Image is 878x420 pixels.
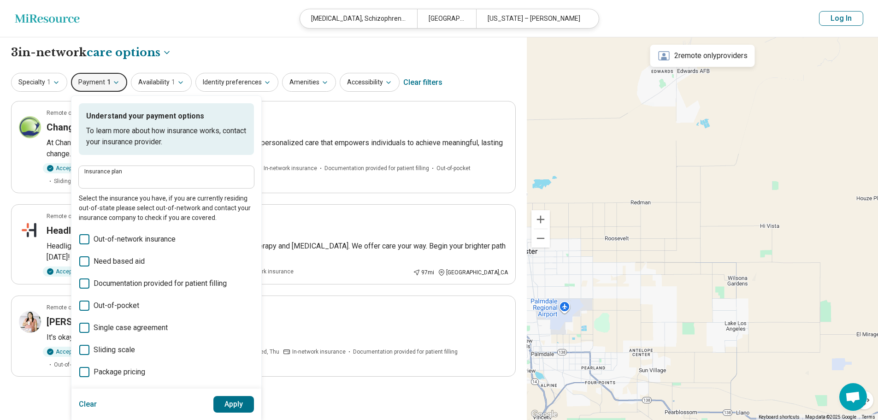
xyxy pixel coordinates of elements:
[54,177,87,185] span: Sliding scale
[47,137,508,160] p: At Change Within Reach, our mission is to provide compassionate, personalized care that empowers ...
[107,77,111,87] span: 1
[47,241,508,263] p: Headlight is a comprehensive mental health practice that offers therapy and [MEDICAL_DATA]. We of...
[353,348,458,356] span: Documentation provided for patient filling
[43,163,106,173] div: Accepting clients
[47,77,51,87] span: 1
[240,267,294,276] span: In-network insurance
[213,396,254,413] button: Apply
[282,73,336,92] button: Amenities
[47,212,98,220] p: Remote or In-person
[86,125,247,148] p: To learn more about how insurance works, contact your insurance provider.
[300,9,417,28] div: [MEDICAL_DATA], Schizophreniform and Brief [MEDICAL_DATA]
[94,278,227,289] span: Documentation provided for patient filling
[862,414,875,420] a: Terms (opens in new tab)
[11,73,67,92] button: Specialty1
[84,169,248,174] label: Insurance plan
[47,224,117,237] h3: Headlight Health
[531,210,550,229] button: Zoom in
[87,45,171,60] button: Care options
[43,347,106,357] div: Accepting clients
[86,111,247,122] p: Understand your payment options
[94,367,145,378] span: Package pricing
[94,256,145,267] span: Need based aid
[94,300,139,311] span: Out-of-pocket
[131,73,192,92] button: Availability1
[87,45,160,60] span: care options
[403,71,442,94] div: Clear filters
[340,73,400,92] button: Accessibility
[47,303,79,312] p: Remote only
[47,109,79,117] p: Remote only
[805,414,856,420] span: Map data ©2025 Google
[47,315,119,328] h3: [PERSON_NAME]
[43,266,106,277] div: Accepting clients
[79,396,97,413] button: Clear
[839,383,867,411] div: Open chat
[650,45,755,67] div: 2 remote only providers
[292,348,346,356] span: In-network insurance
[324,164,429,172] span: Documentation provided for patient filling
[94,322,168,333] span: Single case agreement
[819,11,863,26] button: Log In
[94,234,176,245] span: Out-of-network insurance
[195,73,278,92] button: Identity preferences
[264,164,317,172] span: In-network insurance
[11,45,171,60] h1: 3 in-network
[94,344,135,355] span: Sliding scale
[531,229,550,248] button: Zoom out
[47,121,151,134] h3: Change Within Reach Inc
[476,9,593,28] div: [US_STATE] – [PERSON_NAME]
[47,332,508,343] p: It's okay to be a mess sometimes
[54,361,118,369] span: Out-of-network insurance
[436,164,471,172] span: Out-of-pocket
[171,77,175,87] span: 1
[71,73,127,92] button: Payment1
[417,9,476,28] div: [GEOGRAPHIC_DATA]
[413,268,434,277] div: 97 mi
[79,194,254,223] p: Select the insurance you have, if you are currently residing out-of-state please select out-of-ne...
[438,268,508,277] div: [GEOGRAPHIC_DATA] , CA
